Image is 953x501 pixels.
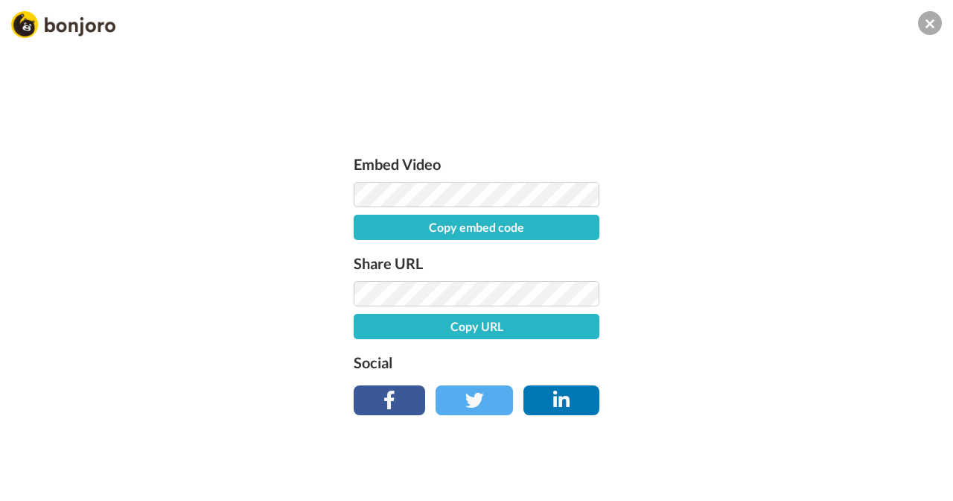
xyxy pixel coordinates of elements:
[354,152,599,176] label: Embed Video
[354,251,599,275] label: Share URL
[11,11,115,38] img: Bonjoro Logo
[354,215,599,240] button: Copy embed code
[354,350,599,374] label: Social
[354,314,599,339] button: Copy URL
